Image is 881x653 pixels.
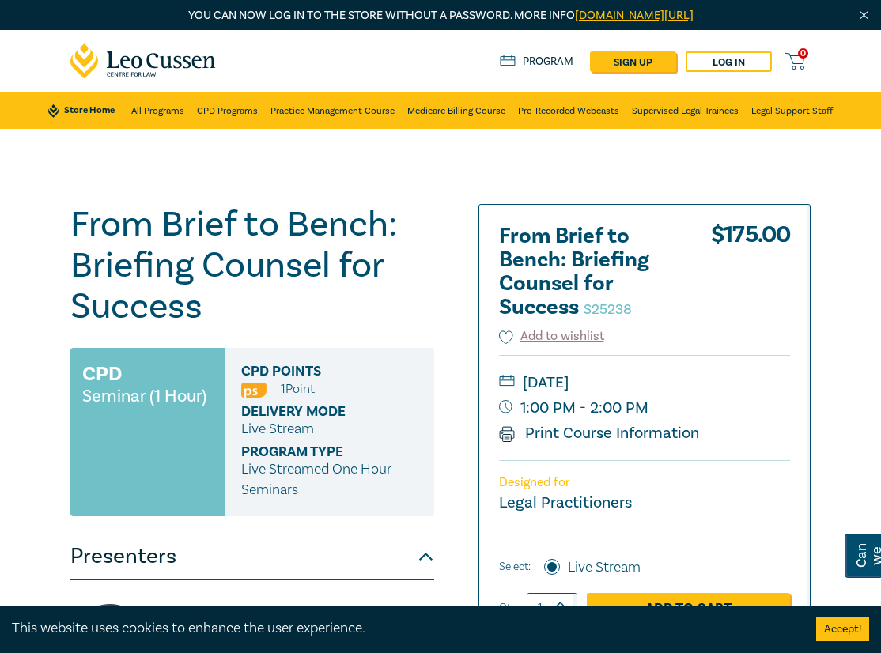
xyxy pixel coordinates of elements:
[499,423,699,444] a: Print Course Information
[241,404,388,419] span: Delivery Mode
[632,92,739,129] a: Supervised Legal Trainees
[857,9,871,22] img: Close
[500,55,573,69] a: Program
[12,618,792,639] div: This website uses cookies to enhance the user experience.
[281,379,315,399] li: 1 Point
[270,92,395,129] a: Practice Management Course
[48,104,123,118] a: Store Home
[82,360,122,388] h3: CPD
[241,459,418,500] p: Live Streamed One Hour Seminars
[82,388,206,404] small: Seminar (1 Hour)
[711,225,790,327] div: $ 175.00
[241,383,267,398] img: Professional Skills
[527,593,577,623] input: 1
[241,420,314,438] span: Live Stream
[70,533,434,580] button: Presenters
[241,364,388,379] span: CPD Points
[499,558,531,576] span: Select:
[575,8,694,23] a: [DOMAIN_NAME][URL]
[197,92,258,129] a: CPD Programs
[499,599,516,617] label: Qty
[798,48,808,59] span: 0
[584,300,632,319] small: S25238
[70,204,434,327] h1: From Brief to Bench: Briefing Counsel for Success
[499,327,604,345] button: Add to wishlist
[499,395,790,421] small: 1:00 PM - 2:00 PM
[568,557,641,578] label: Live Stream
[587,593,790,623] a: Add to Cart
[70,7,811,25] p: You can now log in to the store without a password. More info
[686,51,772,72] a: Log in
[499,370,790,395] small: [DATE]
[241,444,388,459] span: Program type
[499,475,790,490] p: Designed for
[499,493,632,513] small: Legal Practitioners
[816,617,869,641] button: Accept cookies
[407,92,505,129] a: Medicare Billing Course
[518,92,619,129] a: Pre-Recorded Webcasts
[751,92,833,129] a: Legal Support Staff
[131,92,184,129] a: All Programs
[499,225,673,319] h2: From Brief to Bench: Briefing Counsel for Success
[590,51,676,72] a: sign up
